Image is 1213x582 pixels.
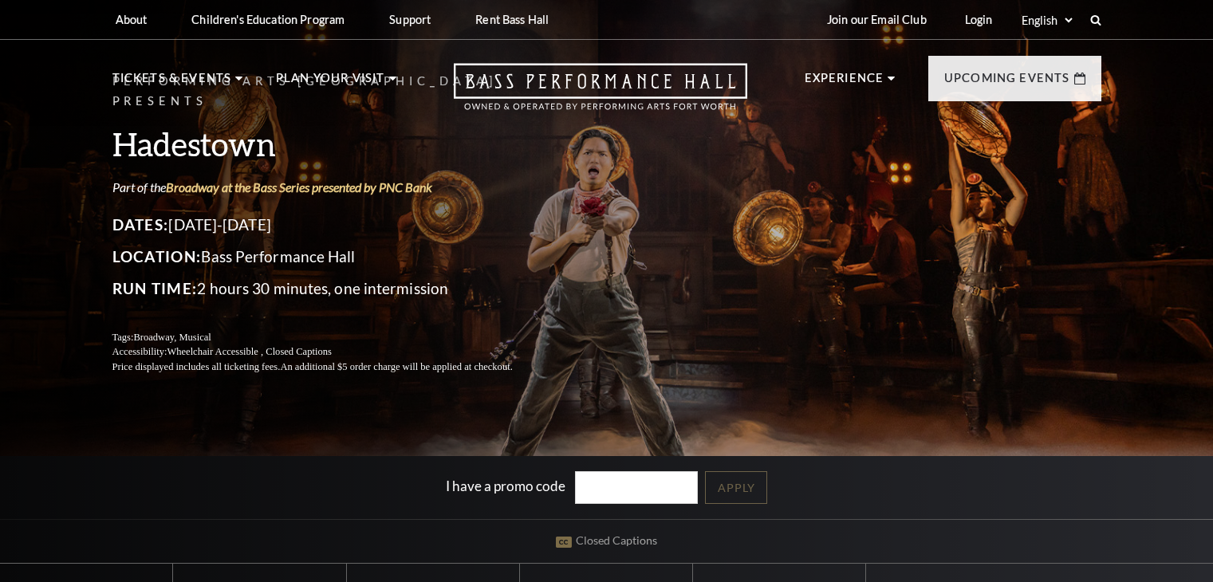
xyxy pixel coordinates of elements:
p: Bass Performance Hall [112,244,551,269]
span: Run Time: [112,279,198,297]
label: I have a promo code [446,478,565,494]
a: Broadway at the Bass Series presented by PNC Bank [166,179,432,195]
span: Broadway, Musical [133,332,211,343]
p: Accessibility: [112,344,551,360]
span: Dates: [112,215,169,234]
span: Location: [112,247,202,265]
p: Tickets & Events [112,69,232,97]
p: About [116,13,148,26]
p: [DATE]-[DATE] [112,212,551,238]
p: Support [389,13,431,26]
p: Price displayed includes all ticketing fees. [112,360,551,375]
p: Upcoming Events [944,69,1070,97]
p: 2 hours 30 minutes, one intermission [112,276,551,301]
p: Part of the [112,179,551,196]
span: Wheelchair Accessible , Closed Captions [167,346,331,357]
h3: Hadestown [112,124,551,164]
p: Plan Your Visit [276,69,385,97]
p: Children's Education Program [191,13,345,26]
p: Experience [805,69,884,97]
span: An additional $5 order charge will be applied at checkout. [280,361,512,372]
select: Select: [1018,13,1075,28]
p: Tags: [112,330,551,345]
p: Rent Bass Hall [475,13,549,26]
